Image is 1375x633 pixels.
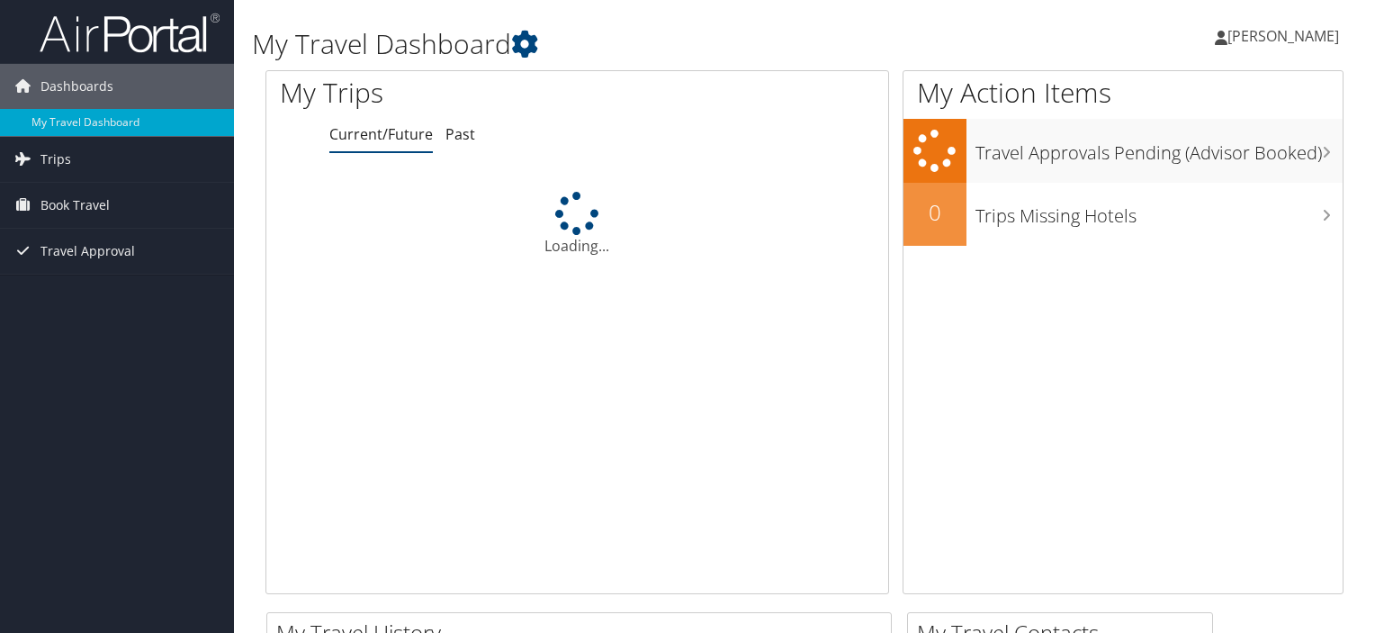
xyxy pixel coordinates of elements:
[903,183,1343,246] a: 0Trips Missing Hotels
[266,192,888,257] div: Loading...
[280,74,616,112] h1: My Trips
[903,74,1343,112] h1: My Action Items
[1215,9,1357,63] a: [PERSON_NAME]
[445,124,475,144] a: Past
[40,12,220,54] img: airportal-logo.png
[40,183,110,228] span: Book Travel
[975,194,1343,229] h3: Trips Missing Hotels
[40,64,113,109] span: Dashboards
[903,119,1343,183] a: Travel Approvals Pending (Advisor Booked)
[40,229,135,274] span: Travel Approval
[975,131,1343,166] h3: Travel Approvals Pending (Advisor Booked)
[252,25,989,63] h1: My Travel Dashboard
[1227,26,1339,46] span: [PERSON_NAME]
[40,137,71,182] span: Trips
[329,124,433,144] a: Current/Future
[903,197,966,228] h2: 0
